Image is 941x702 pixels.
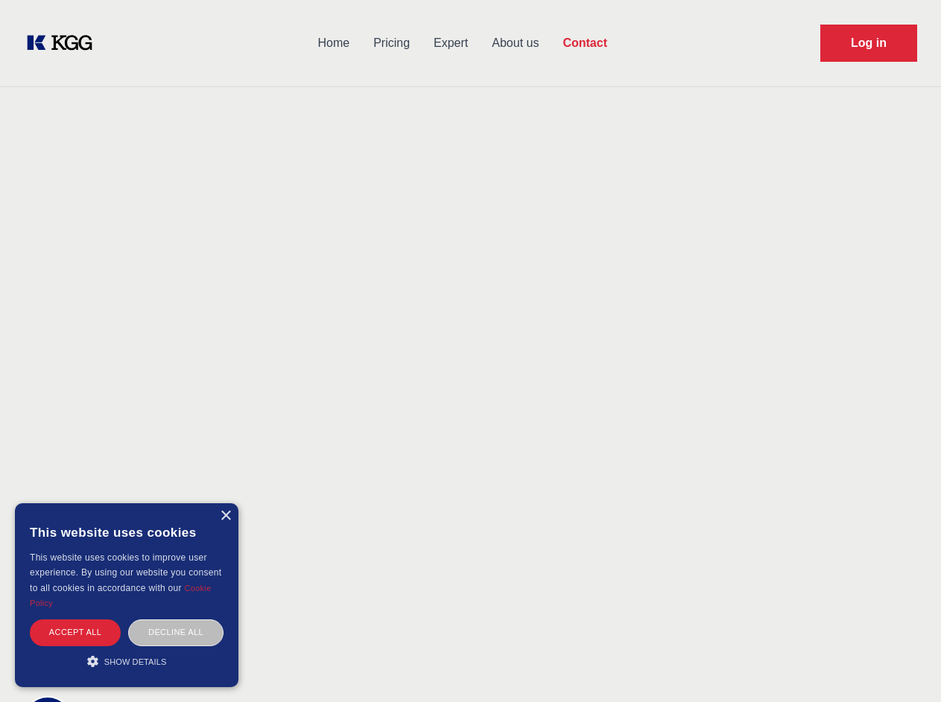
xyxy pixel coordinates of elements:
span: This website uses cookies to improve user experience. By using our website you consent to all coo... [30,552,221,593]
a: About us [480,24,551,63]
div: Accept all [30,619,121,645]
div: Close [220,511,231,522]
div: This website uses cookies [30,514,224,550]
div: Show details [30,654,224,669]
a: KOL Knowledge Platform: Talk to Key External Experts (KEE) [24,31,104,55]
a: Contact [551,24,619,63]
a: Pricing [361,24,422,63]
div: Decline all [128,619,224,645]
a: Home [305,24,361,63]
a: Cookie Policy [30,584,212,607]
a: Expert [422,24,480,63]
iframe: Chat Widget [866,631,941,702]
a: Request Demo [820,25,917,62]
span: Show details [104,657,167,666]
